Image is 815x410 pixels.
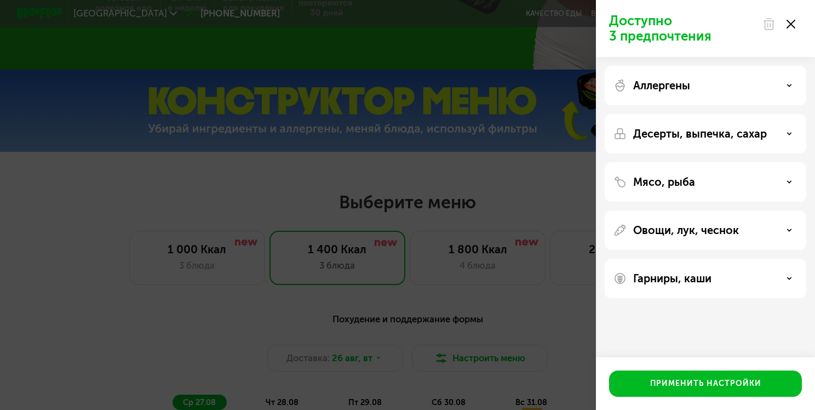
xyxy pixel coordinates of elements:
[633,224,739,237] p: Овощи, лук, чеснок
[633,175,695,189] p: Мясо, рыба
[609,13,756,44] p: Доступно 3 предпочтения
[633,272,711,285] p: Гарниры, каши
[650,378,761,389] div: Применить настройки
[633,79,690,92] p: Аллергены
[609,371,802,397] button: Применить настройки
[633,127,767,140] p: Десерты, выпечка, сахар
